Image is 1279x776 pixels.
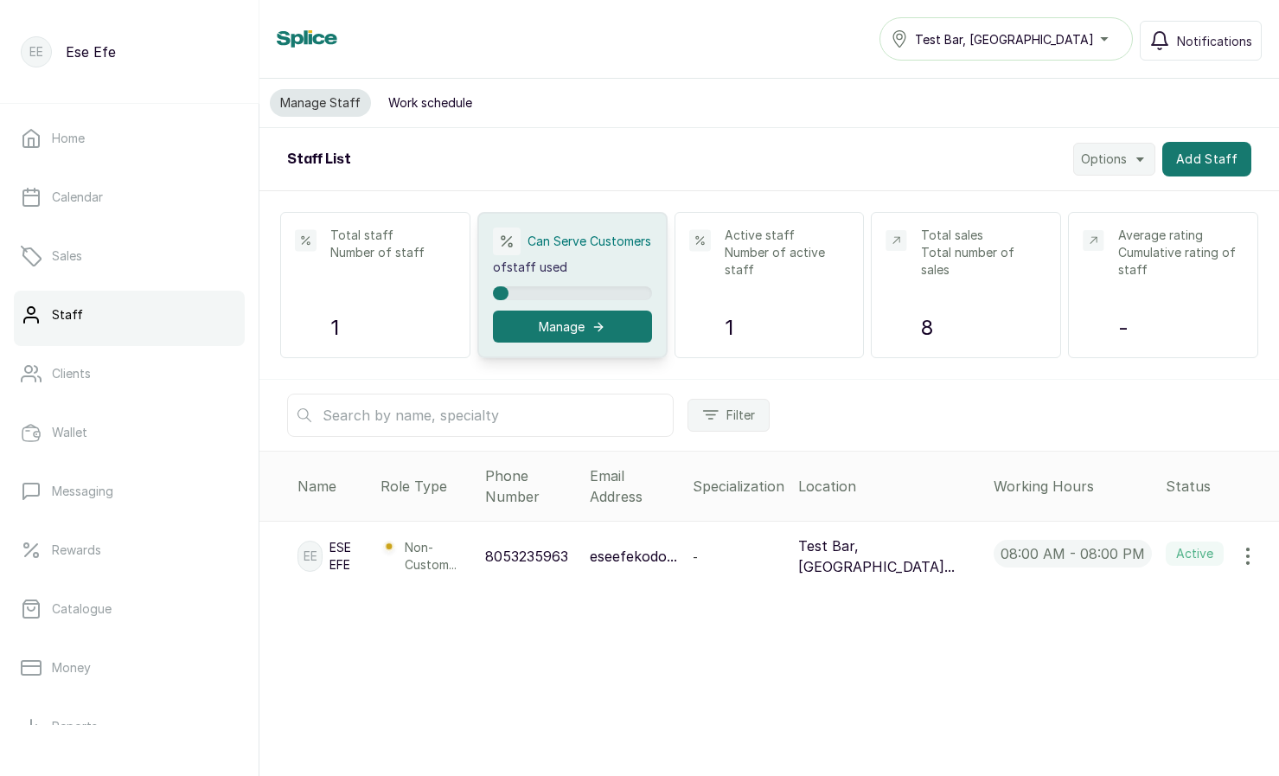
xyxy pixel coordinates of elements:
p: - [1118,312,1244,343]
span: Options [1081,151,1127,168]
h2: Staff List [287,149,351,170]
div: Name [297,476,367,497]
p: Total staff [330,227,456,244]
label: Active [1166,542,1224,566]
a: Clients [14,350,245,398]
p: Clients [52,365,91,382]
p: Calendar [52,189,103,206]
p: Total sales [921,227,1046,244]
span: Filter [726,407,755,424]
div: Working Hours [994,476,1152,497]
a: Sales [14,232,245,280]
p: Active staff [725,227,850,244]
button: Options [1073,143,1155,176]
a: Catalogue [14,585,245,633]
p: Total number of sales [921,244,1046,279]
button: Test Bar, [GEOGRAPHIC_DATA] [879,17,1133,61]
p: Number of active staff [725,244,850,279]
p: Test Bar, [GEOGRAPHIC_DATA]... [798,536,980,577]
p: Catalogue [52,600,112,618]
span: Notifications [1177,32,1252,50]
a: Messaging [14,467,245,516]
p: Messaging [52,483,113,500]
p: eseefekodo... [590,546,677,567]
a: Rewards [14,526,245,574]
p: Money [52,659,91,677]
div: Location [798,476,980,497]
span: Test Bar, [GEOGRAPHIC_DATA] [915,30,1094,48]
p: Wallet [52,424,87,441]
p: Average rating [1118,227,1244,244]
p: Non-Custom... [405,539,471,574]
div: Phone Number [485,465,576,507]
a: Reports [14,702,245,751]
a: Home [14,114,245,163]
p: Reports [52,718,98,735]
p: 08:00 am - 08:00 pm [994,540,1152,568]
button: Manage [493,311,652,343]
a: Staff [14,291,245,339]
a: Money [14,644,245,692]
div: Specialization [693,476,784,497]
a: Calendar [14,173,245,221]
button: Manage Staff [270,89,371,117]
p: Ese Efe [329,539,367,574]
p: Cumulative rating of staff [1118,244,1244,279]
button: Notifications [1140,21,1262,61]
div: Status [1166,476,1272,497]
p: Can Serve Customers [528,233,651,250]
p: Ese Efe [66,42,116,62]
p: Staff [52,306,83,324]
a: Wallet [14,408,245,457]
p: 1 [725,312,850,343]
p: 8 [921,312,1046,343]
button: Add Staff [1162,142,1251,176]
p: 1 [330,312,456,343]
button: Work schedule [378,89,483,117]
button: Filter [687,399,770,432]
div: Role Type [381,476,471,497]
p: EE [29,43,43,61]
p: 8053235963 [485,546,568,567]
div: Email Address [590,465,679,507]
p: EE [304,548,317,565]
p: Home [52,130,85,147]
p: of staff used [493,259,652,276]
input: Search by name, specialty [287,394,674,437]
p: Rewards [52,542,101,559]
span: - [693,549,698,564]
p: Number of staff [330,244,456,261]
p: Sales [52,247,82,265]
